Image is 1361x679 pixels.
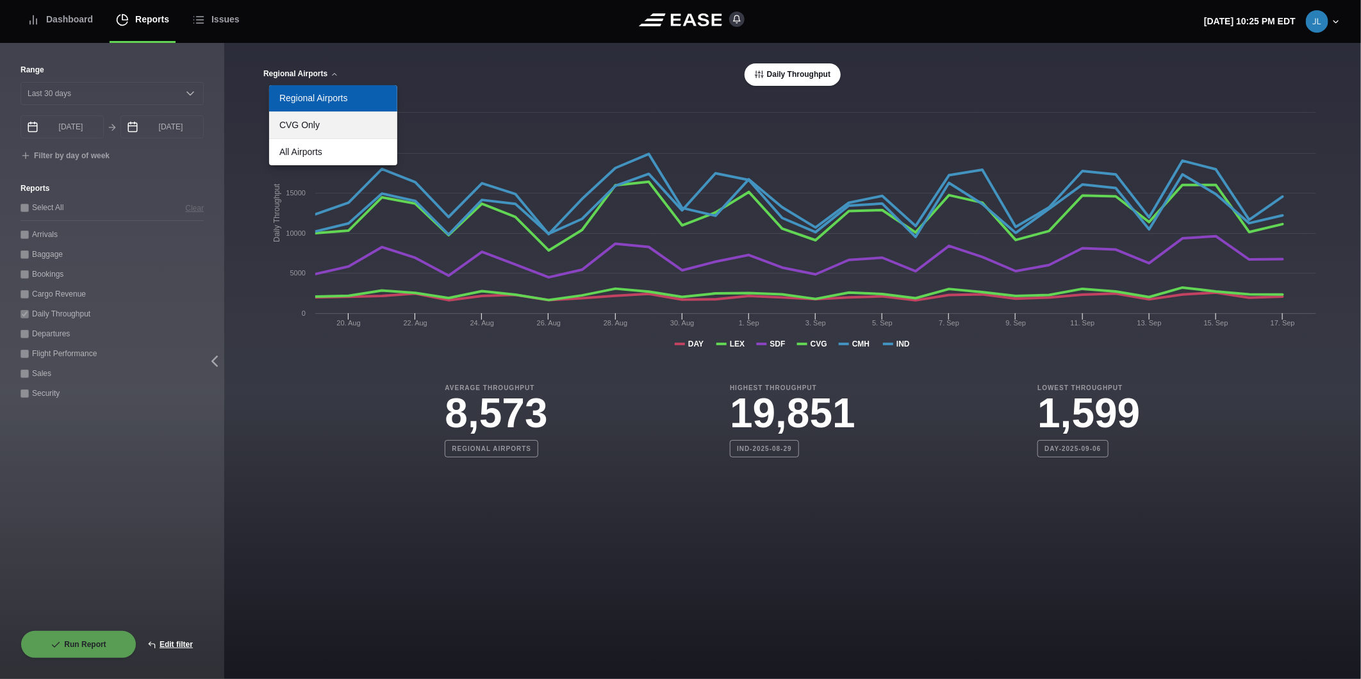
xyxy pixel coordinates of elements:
a: CVG Only [269,112,397,138]
tspan: CMH [852,339,870,348]
h3: 8,573 [445,393,547,434]
tspan: 11. Sep [1071,319,1095,327]
label: Reports [21,183,204,194]
b: Regional Airports [445,440,538,457]
img: 53f407fb3ff95c172032ba983d01de88 [1306,10,1328,33]
text: 10000 [286,229,306,237]
text: 0 [302,309,306,317]
tspan: 22. Aug [404,319,427,327]
tspan: DAY [688,339,704,348]
tspan: 9. Sep [1005,319,1026,327]
tspan: 5. Sep [872,319,893,327]
tspan: 28. Aug [604,319,627,327]
button: Regional Airports [263,70,339,79]
button: Filter by day of week [21,151,110,161]
tspan: Daily Throughput [272,183,281,242]
input: mm/dd/yyyy [21,115,104,138]
tspan: LEX [730,339,745,348]
h3: 19,851 [730,393,855,434]
tspan: SDF [770,339,786,348]
tspan: 24. Aug [470,319,494,327]
button: Edit filter [136,630,204,659]
text: 15000 [286,189,306,197]
a: All Airports [269,139,397,165]
input: mm/dd/yyyy [120,115,204,138]
b: Lowest Throughput [1037,383,1140,393]
label: Range [21,64,204,76]
text: 5000 [290,269,306,277]
tspan: 3. Sep [805,319,826,327]
tspan: CVG [811,339,827,348]
button: Daily Throughput [745,63,841,86]
tspan: 30. Aug [670,319,694,327]
b: Highest Throughput [730,383,855,393]
tspan: 20. Aug [336,319,360,327]
button: Clear [185,201,204,215]
b: IND-2025-08-29 [730,440,799,457]
tspan: 17. Sep [1271,319,1295,327]
tspan: 15. Sep [1204,319,1228,327]
tspan: 7. Sep [939,319,959,327]
p: [DATE] 10:25 PM EDT [1204,15,1296,28]
tspan: IND [896,339,910,348]
h3: 1,599 [1037,393,1140,434]
tspan: 13. Sep [1137,319,1162,327]
tspan: 26. Aug [537,319,561,327]
b: Average Throughput [445,383,547,393]
a: Regional Airports [269,85,397,111]
b: DAY-2025-09-06 [1037,440,1108,457]
tspan: 1. Sep [739,319,759,327]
